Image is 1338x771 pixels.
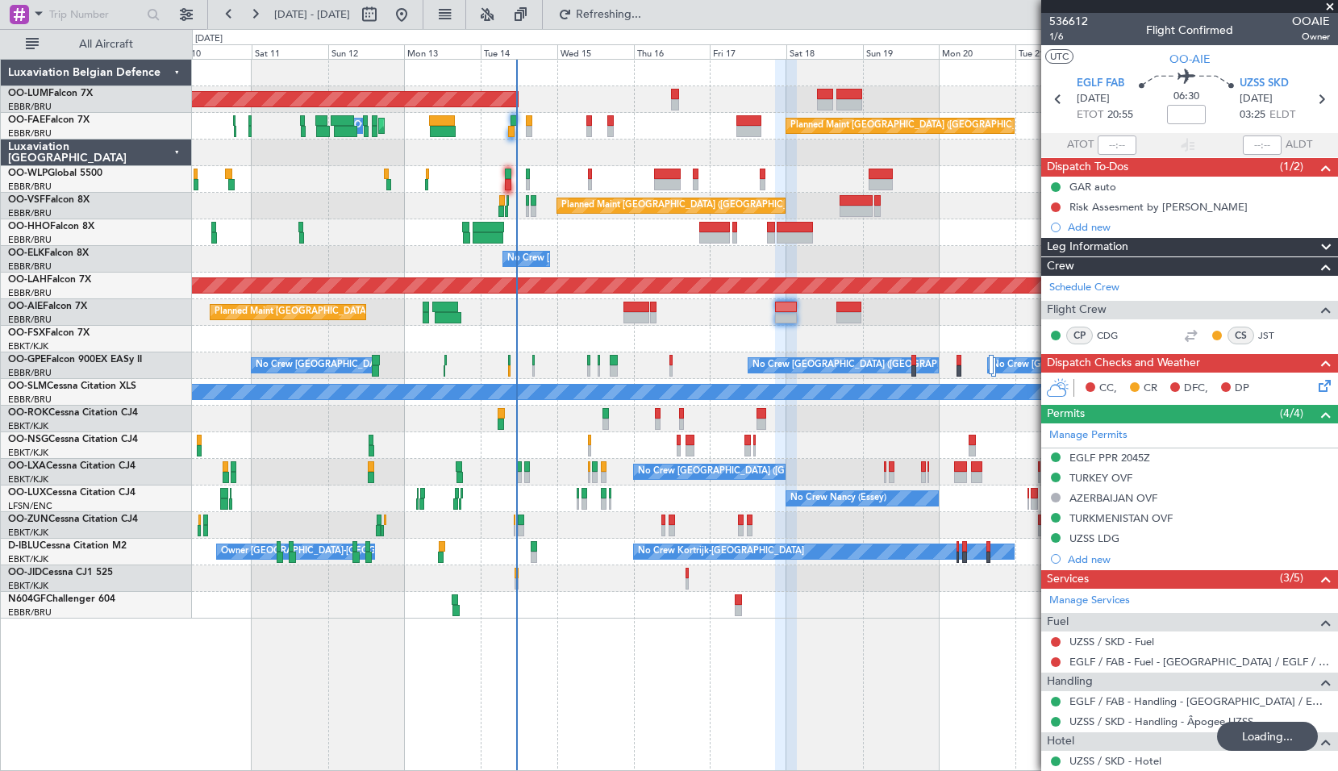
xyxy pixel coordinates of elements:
span: OO-SLM [8,381,47,391]
span: CR [1144,381,1157,397]
a: EGLF / FAB - Fuel - [GEOGRAPHIC_DATA] / EGLF / FAB [1069,655,1330,669]
span: CC, [1099,381,1117,397]
span: ATOT [1067,137,1094,153]
a: OO-WLPGlobal 5500 [8,169,102,178]
div: No Crew [GEOGRAPHIC_DATA] ([GEOGRAPHIC_DATA] National) [752,353,1023,377]
div: Planned Maint [GEOGRAPHIC_DATA] ([GEOGRAPHIC_DATA]) [215,300,469,324]
div: No Crew Nancy (Essey) [790,486,886,511]
a: OO-NSGCessna Citation CJ4 [8,435,138,444]
button: All Aircraft [18,31,175,57]
a: EBKT/KJK [8,580,48,592]
span: OO-LAH [8,275,47,285]
div: Add new [1068,220,1330,234]
span: OOAIE [1292,13,1330,30]
a: EBKT/KJK [8,527,48,539]
span: Hotel [1047,732,1074,751]
span: Refreshing... [575,9,643,20]
a: N604GFChallenger 604 [8,594,115,604]
span: OO-JID [8,568,42,577]
div: Add new [1068,552,1330,566]
a: EBBR/BRU [8,101,52,113]
a: EBBR/BRU [8,207,52,219]
a: Manage Services [1049,593,1130,609]
span: Services [1047,570,1089,589]
span: OO-HHO [8,222,50,231]
a: Manage Permits [1049,427,1128,444]
span: ELDT [1269,107,1295,123]
a: OO-LUXCessna Citation CJ4 [8,488,135,498]
span: DFC, [1184,381,1208,397]
div: UZSS LDG [1069,531,1119,545]
span: 06:30 [1173,89,1199,105]
span: OO-FSX [8,328,45,338]
a: EBBR/BRU [8,314,52,326]
a: OO-ROKCessna Citation CJ4 [8,408,138,418]
span: OO-VSF [8,195,45,205]
a: OO-HHOFalcon 8X [8,222,94,231]
span: OO-NSG [8,435,48,444]
a: OO-GPEFalcon 900EX EASy II [8,355,142,365]
div: No Crew Kortrijk-[GEOGRAPHIC_DATA] [638,540,804,564]
a: EBBR/BRU [8,234,52,246]
span: All Aircraft [42,39,170,50]
span: Dispatch Checks and Weather [1047,354,1200,373]
div: Fri 17 [710,44,786,59]
span: OO-AIE [1169,51,1211,68]
a: Schedule Crew [1049,280,1119,296]
span: OO-ZUN [8,515,48,524]
div: Owner [GEOGRAPHIC_DATA]-[GEOGRAPHIC_DATA] [221,540,439,564]
span: Owner [1292,30,1330,44]
span: 20:55 [1107,107,1133,123]
div: GAR auto [1069,180,1116,194]
a: OO-ZUNCessna Citation CJ4 [8,515,138,524]
div: EGLF PPR 2045Z [1069,451,1150,465]
span: (1/2) [1280,158,1303,175]
div: Sat 11 [252,44,328,59]
a: JST [1258,328,1294,343]
span: Dispatch To-Dos [1047,158,1128,177]
div: TURKEY OVF [1069,471,1132,485]
a: UZSS / SKD - Handling - Âpogee UZSS [1069,715,1253,728]
a: LFSN/ENC [8,500,52,512]
span: OO-AIE [8,302,43,311]
span: DP [1235,381,1249,397]
span: (3/5) [1280,569,1303,586]
a: EBKT/KJK [8,553,48,565]
a: EBBR/BRU [8,287,52,299]
a: CDG [1097,328,1133,343]
div: Wed 15 [557,44,634,59]
span: Fuel [1047,613,1069,631]
div: Tue 14 [481,44,557,59]
input: Trip Number [49,2,142,27]
div: TURKMENISTAN OVF [1069,511,1173,525]
button: UTC [1045,49,1073,64]
a: EGLF / FAB - Handling - [GEOGRAPHIC_DATA] / EGLF / FAB [1069,694,1330,708]
button: Refreshing... [551,2,648,27]
span: OO-FAE [8,115,45,125]
div: CS [1228,327,1254,344]
a: EBKT/KJK [8,420,48,432]
span: OO-LUM [8,89,48,98]
a: OO-FSXFalcon 7X [8,328,90,338]
span: OO-ROK [8,408,48,418]
div: AZERBAIJAN OVF [1069,491,1157,505]
span: 1/6 [1049,30,1088,44]
span: 536612 [1049,13,1088,30]
a: EBKT/KJK [8,340,48,352]
span: 03:25 [1240,107,1265,123]
span: ETOT [1077,107,1103,123]
span: [DATE] [1240,91,1273,107]
span: Crew [1047,257,1074,276]
div: No Crew [GEOGRAPHIC_DATA] ([GEOGRAPHIC_DATA] National) [638,460,908,484]
a: OO-AIEFalcon 7X [8,302,87,311]
span: Permits [1047,405,1085,423]
span: N604GF [8,594,46,604]
input: --:-- [1098,135,1136,155]
div: No Crew [GEOGRAPHIC_DATA] ([GEOGRAPHIC_DATA] National) [507,247,777,271]
div: Mon 20 [939,44,1015,59]
a: EBKT/KJK [8,473,48,486]
div: Flight Confirmed [1146,22,1233,39]
a: OO-JIDCessna CJ1 525 [8,568,113,577]
span: (4/4) [1280,405,1303,422]
a: OO-VSFFalcon 8X [8,195,90,205]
